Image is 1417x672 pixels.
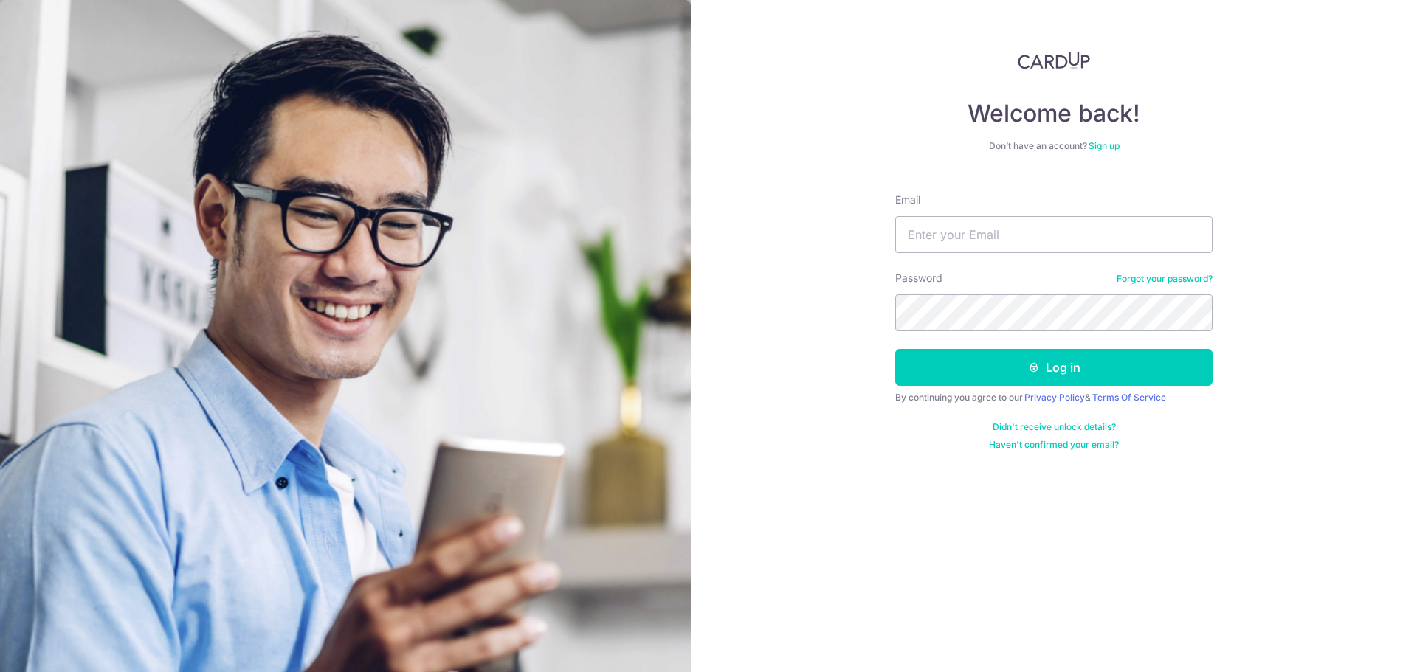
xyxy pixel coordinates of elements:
[895,99,1213,128] h4: Welcome back!
[1092,392,1166,403] a: Terms Of Service
[993,421,1116,433] a: Didn't receive unlock details?
[895,349,1213,386] button: Log in
[895,271,942,285] label: Password
[895,216,1213,253] input: Enter your Email
[895,140,1213,152] div: Don’t have an account?
[895,193,920,207] label: Email
[1024,392,1085,403] a: Privacy Policy
[1117,273,1213,285] a: Forgot your password?
[1018,52,1090,69] img: CardUp Logo
[895,392,1213,403] div: By continuing you agree to our &
[1089,140,1120,151] a: Sign up
[989,439,1119,451] a: Haven't confirmed your email?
